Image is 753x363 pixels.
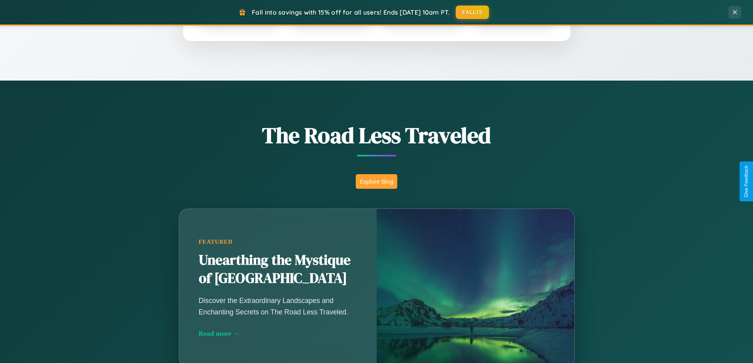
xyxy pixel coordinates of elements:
button: FALL15 [456,6,489,19]
div: Give Feedback [744,166,749,197]
h2: Unearthing the Mystique of [GEOGRAPHIC_DATA] [199,251,357,288]
p: Discover the Extraordinary Landscapes and Enchanting Secrets on The Road Less Traveled. [199,295,357,317]
div: Featured [199,239,357,245]
div: Read more → [199,329,357,338]
button: Explore Blog [356,174,397,189]
span: Fall into savings with 15% off for all users! Ends [DATE] 10am PT. [252,8,450,16]
h1: The Road Less Traveled [140,120,614,150]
